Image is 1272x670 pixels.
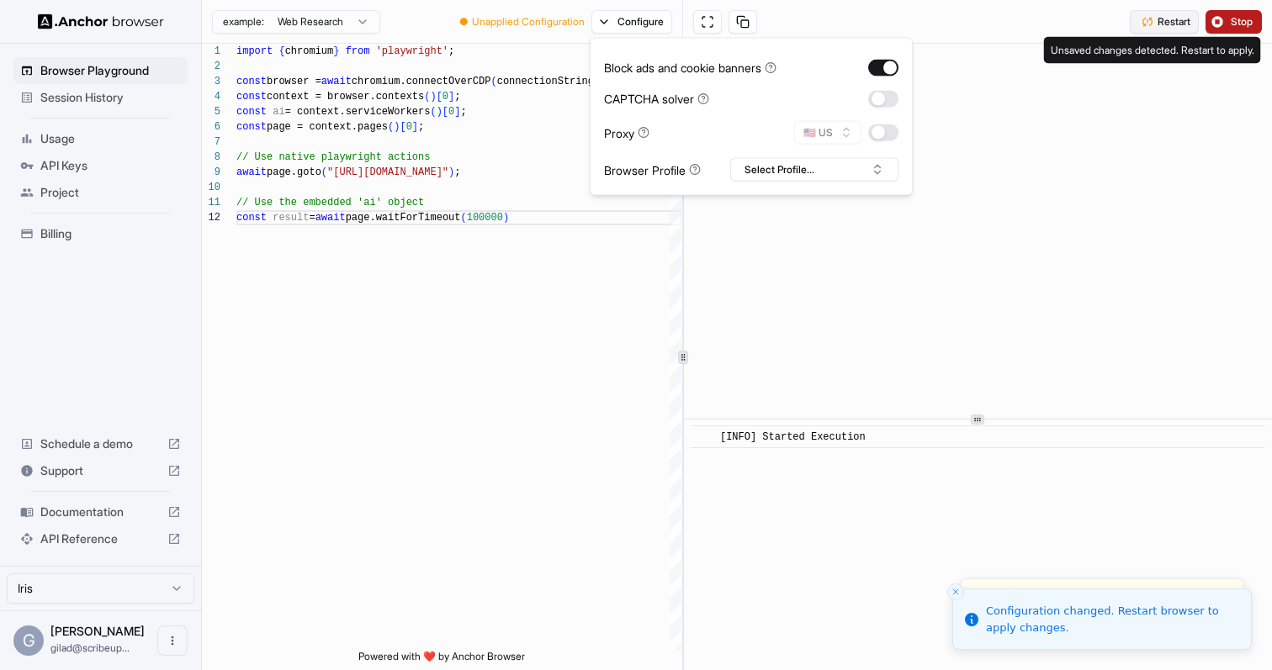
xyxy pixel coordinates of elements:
[321,76,352,87] span: await
[388,121,394,133] span: (
[267,76,321,87] span: browser =
[400,121,405,133] span: [
[376,45,448,57] span: 'playwright'
[437,91,443,103] span: [
[236,166,267,178] span: await
[236,91,267,103] span: const
[443,106,448,118] span: [
[267,91,424,103] span: context = browser.contexts
[40,504,161,520] span: Documentation
[13,430,188,457] div: Schedule a demo
[448,45,454,57] span: ;
[13,57,188,84] div: Browser Playground
[285,45,334,57] span: chromium
[412,121,418,133] span: ]
[448,166,454,178] span: )
[358,650,525,670] span: Powered with ❤️ by Anchor Browser
[40,62,181,79] span: Browser Playground
[333,45,339,57] span: }
[236,121,267,133] span: const
[273,106,284,118] span: ai
[418,121,424,133] span: ;
[1231,15,1254,29] span: Stop
[40,89,181,106] span: Session History
[472,15,585,29] span: Unapplied Configuration
[202,44,220,59] div: 1
[13,499,188,525] div: Documentation
[467,212,503,224] span: 100000
[309,212,315,224] span: =
[346,45,370,57] span: from
[236,212,267,224] span: const
[460,212,466,224] span: (
[346,212,461,224] span: page.waitForTimeout
[40,530,161,547] span: API Reference
[729,10,757,34] button: Copy session ID
[236,151,430,163] span: // Use native playwright actions
[13,220,188,247] div: Billing
[223,15,264,29] span: example:
[604,161,701,178] div: Browser Profile
[267,166,321,178] span: page.goto
[454,106,460,118] span: ]
[424,91,430,103] span: (
[13,84,188,111] div: Session History
[13,152,188,179] div: API Keys
[13,179,188,206] div: Project
[448,91,454,103] span: ]
[40,130,181,147] span: Usage
[202,89,220,104] div: 4
[285,106,431,118] span: = context.serviceWorkers
[490,76,496,87] span: (
[13,625,44,656] div: G
[947,583,964,600] button: Close toast
[202,195,220,210] div: 11
[273,212,309,224] span: result
[157,625,188,656] button: Open menu
[13,125,188,152] div: Usage
[1206,10,1262,34] button: Stop
[1158,15,1190,29] span: Restart
[497,76,594,87] span: connectionString
[406,121,412,133] span: 0
[202,59,220,74] div: 2
[604,59,776,76] div: Block ads and cookie banners
[38,13,164,29] img: Anchor Logo
[236,45,273,57] span: import
[448,106,454,118] span: 0
[50,641,130,654] span: gilad@scribeup.io
[236,106,267,118] span: const
[315,212,346,224] span: await
[13,525,188,552] div: API Reference
[699,429,708,446] span: ​
[1051,44,1254,57] p: Unsaved changes detected. Restart to apply.
[278,45,284,57] span: {
[236,197,424,208] span: // Use the embedded 'ai' object
[236,76,267,87] span: const
[267,121,388,133] span: page = context.pages
[202,165,220,180] div: 9
[202,135,220,150] div: 7
[321,166,327,178] span: (
[40,184,181,201] span: Project
[986,603,1238,636] div: Configuration changed. Restart browser to apply changes.
[394,121,400,133] span: )
[202,150,220,165] div: 8
[202,210,220,225] div: 12
[352,76,491,87] span: chromium.connectOverCDP
[50,624,145,638] span: Gilad Spitzer
[202,119,220,135] div: 6
[459,15,469,29] span: ●
[327,166,448,178] span: "[URL][DOMAIN_NAME]"
[730,158,898,182] button: Select Profile...
[693,10,722,34] button: Open in full screen
[1130,10,1199,34] button: Restart
[202,74,220,89] div: 3
[591,10,673,34] button: Configure
[604,124,649,141] div: Proxy
[503,212,509,224] span: )
[202,104,220,119] div: 5
[13,457,188,484] div: Support
[437,106,443,118] span: )
[720,431,866,443] span: [INFO] Started Execution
